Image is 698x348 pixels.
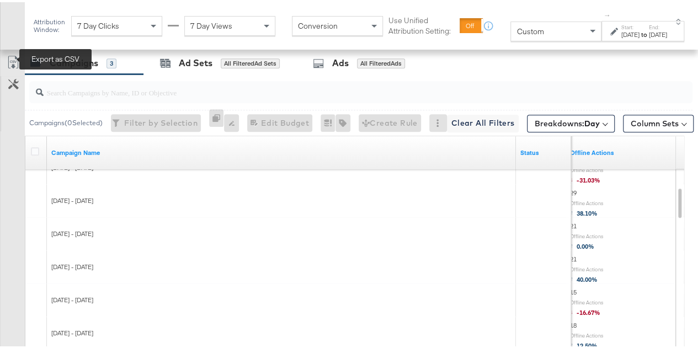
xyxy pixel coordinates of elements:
[570,338,577,346] span: ↑
[577,273,598,281] span: 40.00%
[603,12,613,15] span: ↑
[77,19,119,29] span: 7 Day Clicks
[51,260,93,269] span: [DATE] - [DATE]
[570,219,577,228] span: 21
[649,28,667,37] div: [DATE]
[298,19,338,29] span: Conversion
[577,306,600,314] span: -16.67%
[51,194,93,202] span: [DATE] - [DATE]
[570,319,577,327] span: 18
[520,146,567,155] a: Shows the current state of your Ad Campaign.
[447,113,519,130] button: Clear All Filters
[570,239,577,247] span: ↑
[584,116,599,126] b: Day
[332,55,349,67] div: Ads
[577,207,598,215] span: 38.10%
[570,206,577,214] span: ↑
[570,253,577,261] span: 21
[577,339,598,347] span: 12.50%
[221,56,280,66] div: All Filtered Ad Sets
[388,13,455,34] label: Use Unified Attribution Setting:
[570,164,604,171] sub: Offline Actions
[621,22,640,29] label: Start:
[570,173,577,181] span: ↓
[570,305,577,313] span: ↓
[570,286,577,294] span: 15
[51,326,93,335] span: [DATE] - [DATE]
[50,55,98,67] div: Campaigns
[570,231,604,237] sub: Offline Actions
[451,114,515,128] span: Clear All Filters
[570,297,604,303] sub: Offline Actions
[623,113,694,130] button: Column Sets
[570,197,604,204] sub: Offline Actions
[51,227,93,235] span: [DATE] - [DATE]
[179,55,212,67] div: Ad Sets
[51,293,93,302] span: [DATE] - [DATE]
[51,146,511,155] a: Your campaign name.
[570,186,577,195] span: 29
[29,116,103,126] div: Campaigns ( 0 Selected)
[649,22,667,29] label: End:
[577,240,594,248] span: 0.00%
[570,264,604,270] sub: Offline Actions
[190,19,232,29] span: 7 Day Views
[570,146,672,155] a: Offline Actions.
[516,24,544,34] span: Custom
[527,113,615,130] button: Breakdowns:Day
[577,174,600,182] span: -31.03%
[640,28,649,36] strong: to
[570,272,577,280] span: ↑
[44,75,635,97] input: Search Campaigns by Name, ID or Objective
[534,116,599,127] span: Breakdowns:
[106,56,116,66] div: 3
[621,28,640,37] div: [DATE]
[209,107,224,135] div: 0
[33,16,66,31] div: Attribution Window:
[570,330,604,336] sub: Offline Actions
[357,56,405,66] div: All Filtered Ads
